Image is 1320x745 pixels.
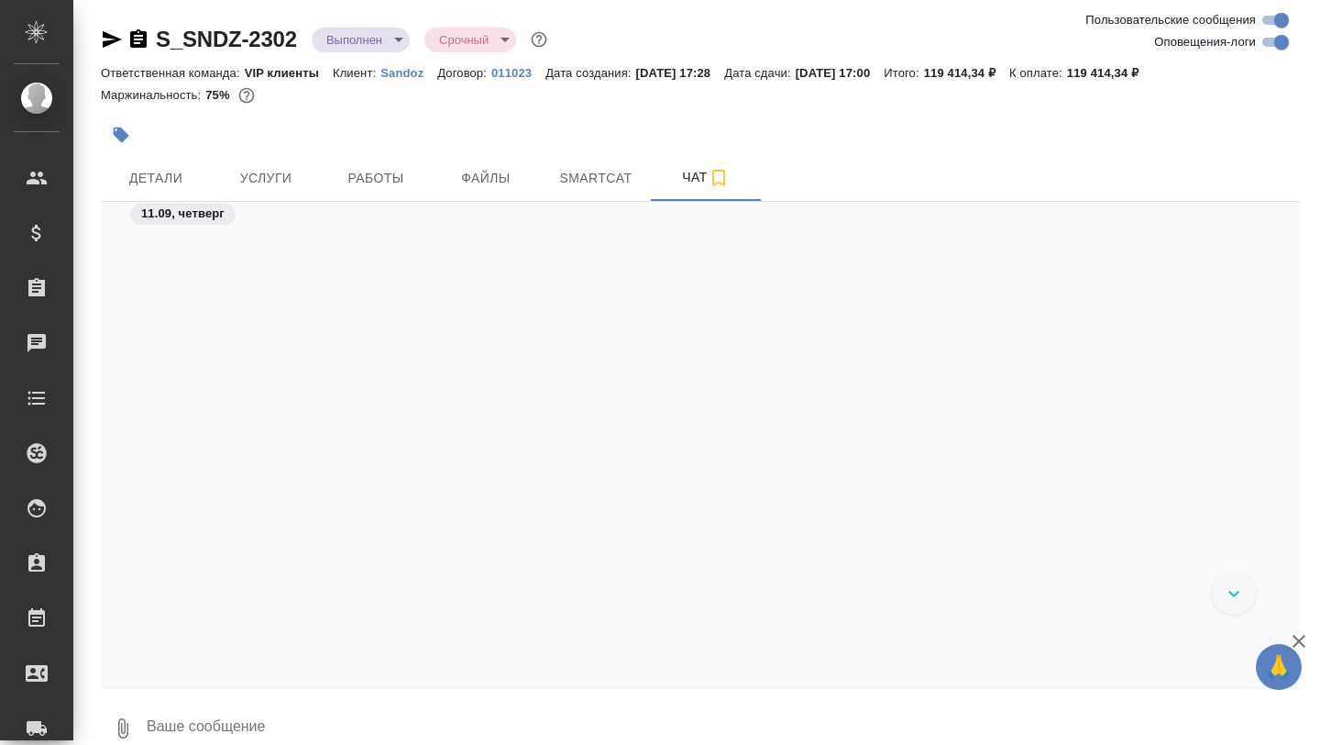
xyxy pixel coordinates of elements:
button: Скопировать ссылку для ЯМессенджера [101,28,123,50]
p: [DATE] 17:00 [796,66,885,80]
p: [DATE] 17:28 [636,66,725,80]
p: Ответственная команда: [101,66,245,80]
button: Срочный [434,32,494,48]
button: Добавить тэг [101,115,141,155]
span: Файлы [442,167,530,190]
button: 24904.39 RUB; [235,83,258,107]
p: 011023 [491,66,545,80]
span: Работы [332,167,420,190]
svg: Подписаться [708,167,730,189]
p: Договор: [437,66,491,80]
a: 011023 [491,64,545,80]
p: 119 414,34 ₽ [924,66,1009,80]
p: 11.09, четверг [141,205,225,223]
span: Детали [112,167,200,190]
p: Маржинальность: [101,88,205,102]
p: Итого: [884,66,923,80]
span: Smartcat [552,167,640,190]
span: Услуги [222,167,310,190]
p: Sandoz [380,66,437,80]
button: Скопировать ссылку [127,28,149,50]
a: Sandoz [380,64,437,80]
span: Чат [662,166,750,189]
span: Пользовательские сообщения [1085,11,1256,29]
p: Клиент: [333,66,380,80]
p: Дата сдачи: [724,66,795,80]
p: VIP клиенты [245,66,333,80]
div: Выполнен [424,28,516,52]
p: Дата создания: [545,66,635,80]
div: Выполнен [312,28,410,52]
span: 🙏 [1263,648,1294,686]
p: 75% [205,88,234,102]
button: 🙏 [1256,644,1302,690]
a: S_SNDZ-2302 [156,27,297,51]
button: Выполнен [321,32,388,48]
button: Доп статусы указывают на важность/срочность заказа [527,28,551,51]
span: Оповещения-логи [1154,33,1256,51]
p: К оплате: [1009,66,1067,80]
p: 119 414,34 ₽ [1067,66,1152,80]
